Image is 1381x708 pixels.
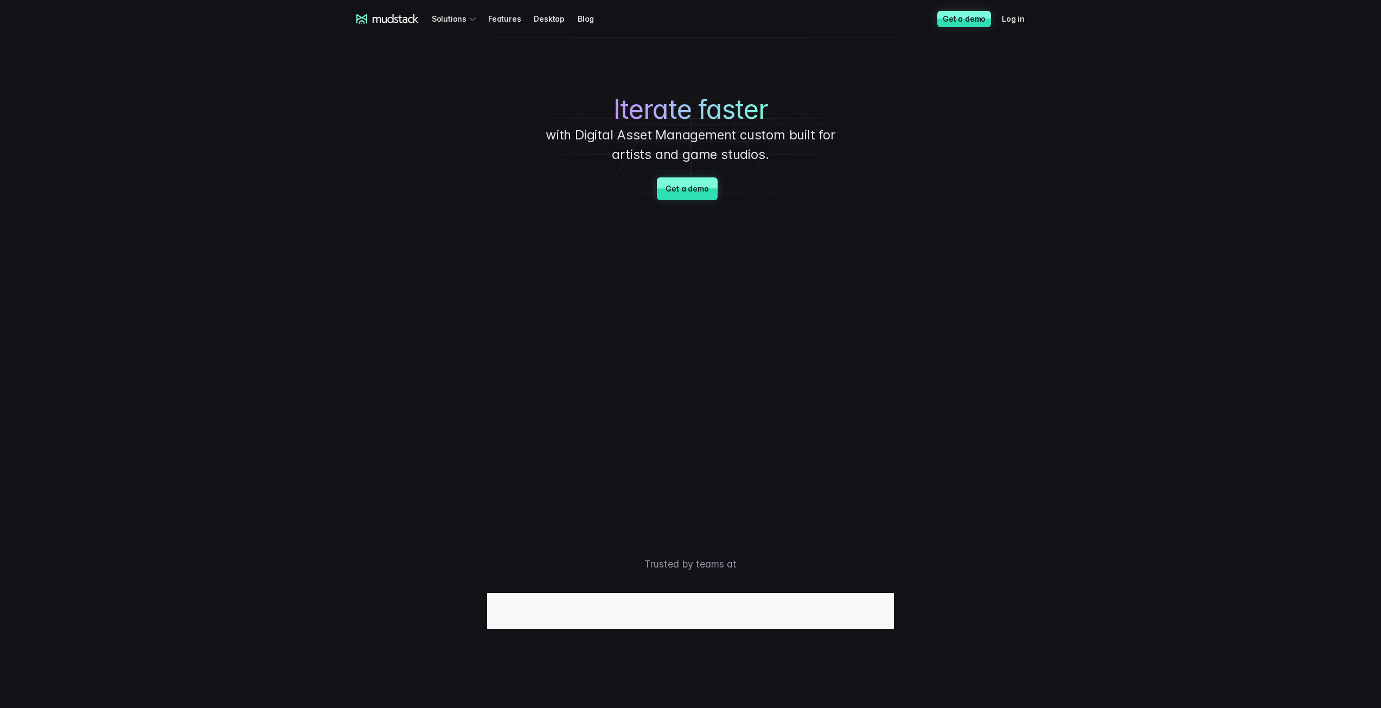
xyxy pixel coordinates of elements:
span: Iterate faster [613,94,768,125]
a: Get a demo [937,11,991,27]
p: with Digital Asset Management custom built for artists and game studios. [528,125,853,164]
a: Desktop [534,9,578,29]
p: Trusted by teams at [311,557,1070,571]
a: Log in [1002,9,1038,29]
a: mudstack logo [356,14,419,24]
a: Features [488,9,534,29]
a: Blog [578,9,607,29]
div: Solutions [432,9,479,29]
a: Get a demo [657,177,717,200]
